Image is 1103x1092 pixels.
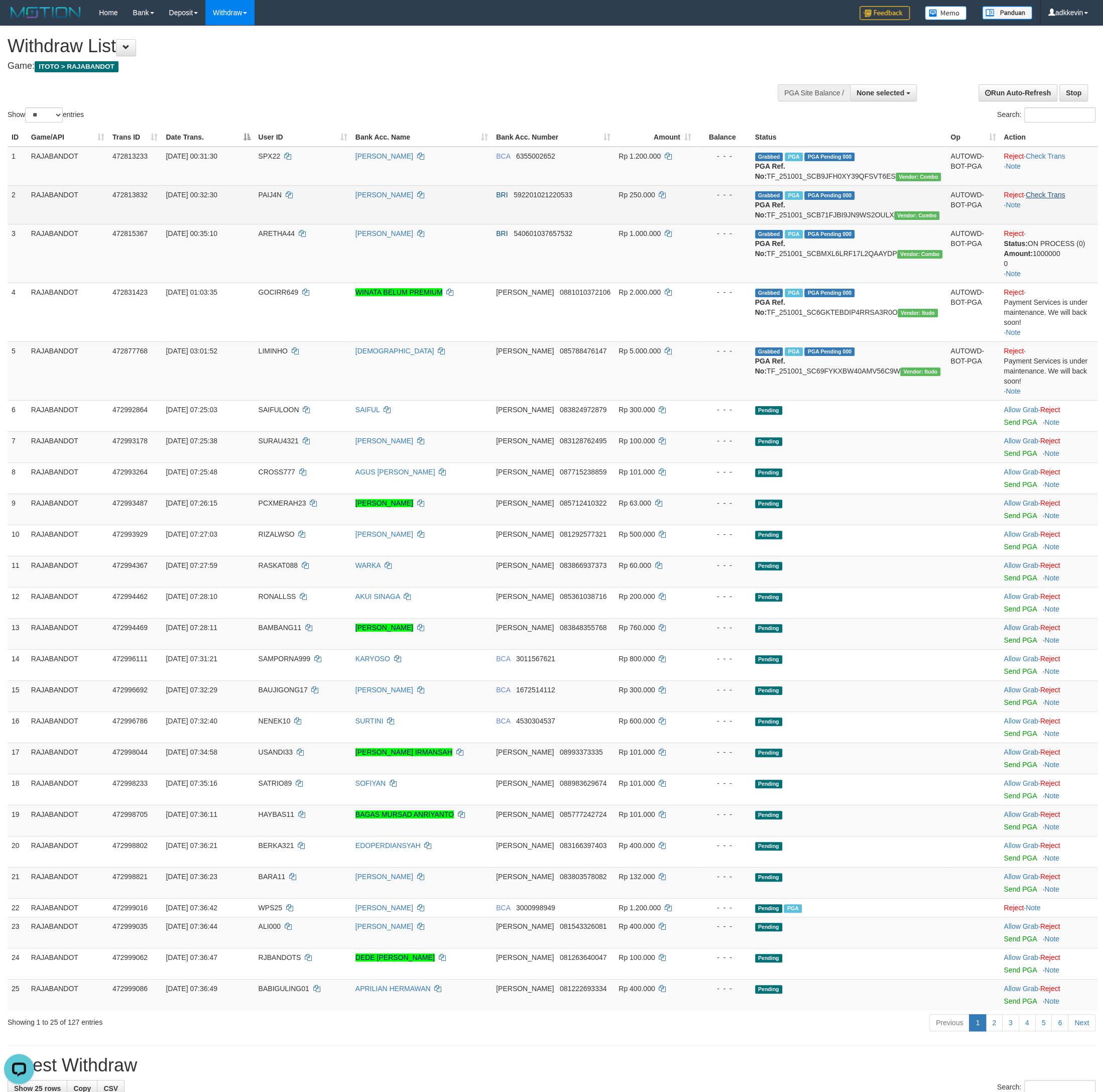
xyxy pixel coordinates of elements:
span: Vendor URL: https://secure11.1velocity.biz [894,211,940,220]
a: [PERSON_NAME] [355,499,413,507]
span: Vendor URL: https://secure6.1velocity.biz [898,309,938,317]
span: Rp 101.000 [619,468,655,476]
td: · [1000,400,1097,431]
div: - - - [699,405,747,415]
a: [PERSON_NAME] [355,624,413,632]
span: 472831423 [112,288,148,296]
img: panduan.png [982,6,1032,20]
span: Copy 085788476147 to clipboard [560,347,606,355]
span: None selected [856,89,904,97]
a: Check Trans [1026,152,1065,160]
a: 3 [1002,1014,1019,1031]
th: ID [8,128,27,147]
span: Marked by adkdaniel [785,153,802,161]
a: Note [1044,935,1059,943]
a: Check Trans [1026,191,1065,199]
span: Copy 083824972879 to clipboard [560,406,606,414]
th: Amount: activate to sort column ascending [615,128,695,147]
span: Vendor URL: https://secure11.1velocity.biz [897,250,943,259]
img: Button%20Memo.svg [925,6,967,20]
a: Allow Grab [1004,873,1038,881]
td: · · [1000,185,1097,224]
a: Reject [1004,152,1024,160]
span: 472993487 [112,499,148,507]
a: Reject [1004,191,1024,199]
th: Op: activate to sort column ascending [946,128,1000,147]
span: Vendor URL: https://secure11.1velocity.biz [896,173,941,181]
td: AUTOWD-BOT-PGA [946,341,1000,400]
span: PAIJ4N [259,191,282,199]
span: PGA Pending [804,153,854,161]
a: Note [1006,201,1021,209]
button: None selected [850,84,917,101]
a: Note [1044,512,1059,520]
a: Send PGA [1004,449,1036,457]
th: Trans ID: activate to sort column ascending [108,128,162,147]
td: RAJABANDOT [27,147,108,186]
a: Allow Grab [1004,561,1038,569]
a: Allow Grab [1004,985,1038,993]
span: Marked by adkpebhi [785,289,802,297]
a: Send PGA [1004,698,1036,706]
div: - - - [699,436,747,446]
div: - - - [699,529,747,539]
span: Copy 592201021220533 to clipboard [514,191,572,199]
span: BCA [496,152,510,160]
a: Note [1044,730,1059,738]
a: Note [1006,270,1021,278]
td: · · [1000,341,1097,400]
img: Feedback.jpg [860,6,910,20]
a: Reject [1040,985,1060,993]
a: Note [1044,449,1059,457]
a: Run Auto-Refresh [978,84,1057,101]
a: Allow Grab [1004,717,1038,725]
td: TF_251001_SCBMXL6LRF17L2QAAYDP [751,224,947,283]
a: Send PGA [1004,730,1036,738]
select: Showentries [25,107,63,123]
a: Reject [1004,347,1024,355]
a: Send PGA [1004,605,1036,613]
span: Rp 5.000.000 [619,347,661,355]
td: · [1000,462,1097,494]
a: Allow Grab [1004,624,1038,632]
a: Next [1068,1014,1095,1031]
span: [DATE] 07:25:03 [166,406,217,414]
td: TF_251001_SCB71FJBI9JN9WS2OULX [751,185,947,224]
a: Reject [1040,686,1060,694]
h4: Game: [8,61,725,71]
span: BRI [496,191,508,199]
a: [PERSON_NAME] IRMANSAH [355,748,452,756]
a: Send PGA [1004,792,1036,800]
span: [DATE] 00:31:30 [166,152,217,160]
a: WINATA BELUM PREMIUM [355,288,443,296]
span: Copy 0881010372106 to clipboard [560,288,610,296]
a: Allow Grab [1004,810,1038,818]
th: Game/API: activate to sort column ascending [27,128,108,147]
b: PGA Ref. No: [755,357,785,375]
label: Search: [997,107,1095,123]
a: Send PGA [1004,512,1036,520]
span: PGA Pending [804,230,854,238]
td: · [1000,494,1097,525]
span: PGA Pending [804,191,854,200]
td: RAJABANDOT [27,431,108,462]
td: AUTOWD-BOT-PGA [946,224,1000,283]
span: Grabbed [755,153,783,161]
span: SPX22 [259,152,281,160]
a: Allow Grab [1004,530,1038,538]
a: AGUS [PERSON_NAME] [355,468,435,476]
a: SOFIYAN [355,779,386,787]
span: · [1004,437,1040,445]
span: 472813832 [112,191,148,199]
a: APRILIAN HERMAWAN [355,985,431,993]
td: AUTOWD-BOT-PGA [946,147,1000,186]
td: 5 [8,341,27,400]
a: Send PGA [1004,997,1036,1005]
div: PGA Site Balance / [778,84,850,101]
span: Copy 087715238859 to clipboard [560,468,606,476]
a: BAGAS MURSAD ANRIYANTO [355,810,454,818]
a: Allow Grab [1004,437,1038,445]
span: Rp 1.000.000 [619,229,661,237]
a: Note [1044,574,1059,582]
a: Allow Grab [1004,592,1038,600]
